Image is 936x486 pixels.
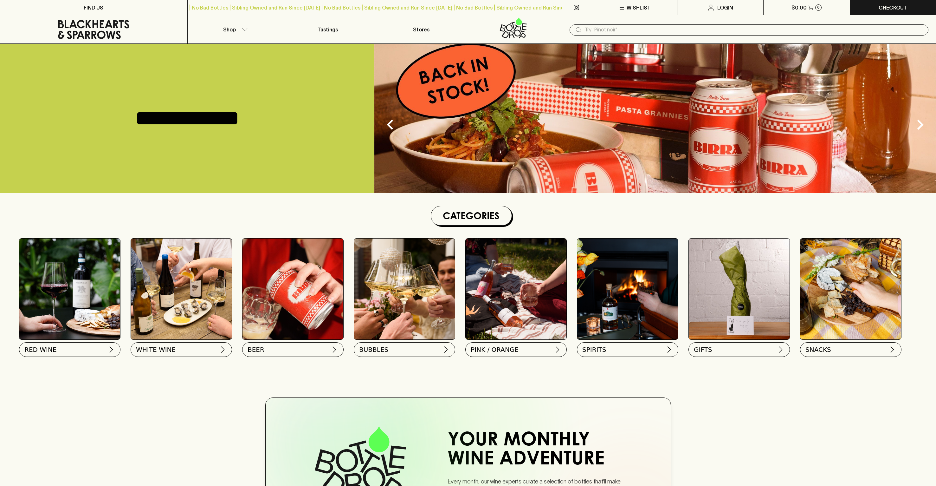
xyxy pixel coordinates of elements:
[131,342,232,357] button: WHITE WINE
[689,239,790,339] img: GIFT WRA-16 1
[188,15,281,43] button: Shop
[577,239,678,339] img: gospel_collab-2 1
[242,342,344,357] button: BEER
[888,346,896,353] img: chevron-right.svg
[19,342,120,357] button: RED WINE
[554,346,561,353] img: chevron-right.svg
[817,6,820,9] p: 0
[442,346,450,353] img: chevron-right.svg
[907,112,933,137] button: Next
[242,239,343,339] img: BIRRA_GOOD-TIMES_INSTA-2 1/optimise?auth=Mjk3MjY0ODMzMw__
[665,346,673,353] img: chevron-right.svg
[577,342,678,357] button: SPIRITS
[582,345,606,354] span: SPIRITS
[223,26,236,33] p: Shop
[374,44,936,193] img: optimise
[375,15,468,43] a: Stores
[331,346,338,353] img: chevron-right.svg
[84,4,103,11] p: FIND US
[131,239,232,339] img: optimise
[378,112,403,137] button: Previous
[800,342,901,357] button: SNACKS
[466,239,566,339] img: gospel_collab-2 1
[694,345,712,354] span: GIFTS
[136,345,176,354] span: WHITE WINE
[413,26,429,33] p: Stores
[248,345,264,354] span: BEER
[465,342,567,357] button: PINK / ORANGE
[585,25,923,35] input: Try "Pinot noir"
[627,4,651,11] p: Wishlist
[354,239,455,339] img: 2022_Festive_Campaign_INSTA-16 1
[800,239,901,339] img: Bottle-Drop 1
[359,345,388,354] span: BUBBLES
[791,4,807,11] p: $0.00
[717,4,733,11] p: Login
[354,342,455,357] button: BUBBLES
[19,239,120,339] img: Red Wine Tasting
[805,345,831,354] span: SNACKS
[688,342,790,357] button: GIFTS
[281,15,375,43] a: Tastings
[434,209,509,223] h1: Categories
[471,345,519,354] span: PINK / ORANGE
[777,346,784,353] img: chevron-right.svg
[219,346,227,353] img: chevron-right.svg
[24,345,57,354] span: RED WINE
[318,26,338,33] p: Tastings
[879,4,907,11] p: Checkout
[448,431,630,470] h2: Your Monthly Wine Adventure
[107,346,115,353] img: chevron-right.svg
